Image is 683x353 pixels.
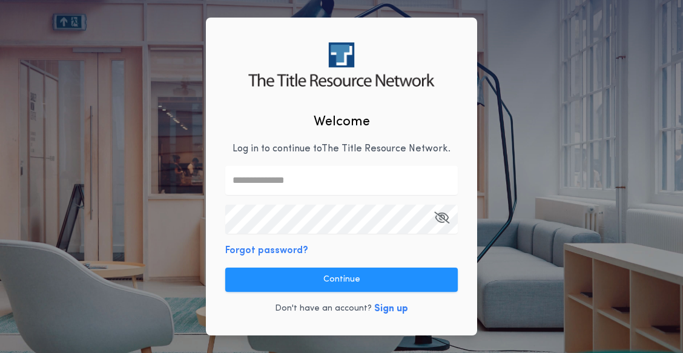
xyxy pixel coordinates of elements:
[225,268,458,292] button: Continue
[275,303,372,315] p: Don't have an account?
[248,42,434,87] img: logo
[233,142,450,156] p: Log in to continue to The Title Resource Network .
[314,112,370,132] h2: Welcome
[225,243,308,258] button: Forgot password?
[374,302,408,316] button: Sign up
